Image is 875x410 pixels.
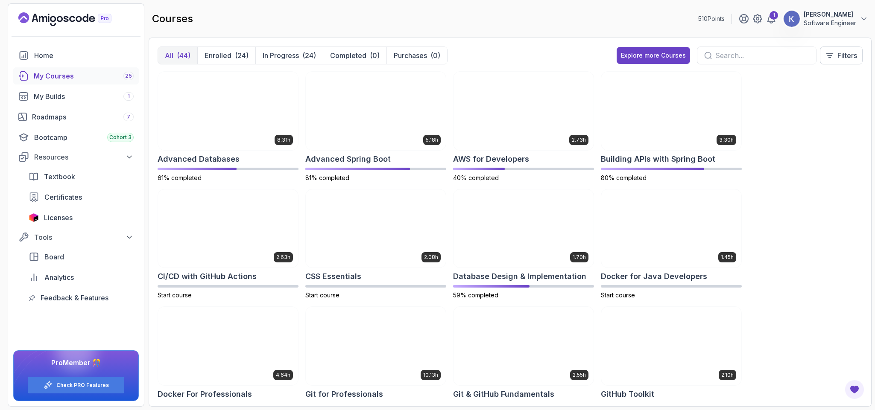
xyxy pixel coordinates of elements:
h2: AWS for Developers [453,153,529,165]
p: 5.18h [426,137,438,143]
div: (24) [302,50,316,61]
a: Landing page [18,12,131,26]
img: AWS for Developers card [454,72,594,150]
img: user profile image [784,11,800,27]
a: home [13,47,139,64]
p: 10.13h [423,372,438,378]
p: 510 Points [698,15,725,23]
a: 1 [766,14,776,24]
img: Git for Professionals card [306,307,446,385]
p: 2.63h [276,254,290,261]
span: Licenses [44,212,73,223]
img: GitHub Toolkit card [601,307,741,385]
img: Docker for Java Developers card [601,189,741,268]
div: My Builds [34,91,134,102]
p: 1.45h [721,254,734,261]
a: Database Design & Implementation card1.70hDatabase Design & Implementation59% completed [453,189,594,300]
span: 81% completed [305,174,349,181]
a: licenses [23,209,139,226]
h2: Advanced Databases [158,153,240,165]
button: Purchases(0) [386,47,447,64]
span: 59% completed [453,291,498,299]
a: Check PRO Features [56,382,109,389]
div: Roadmaps [32,112,134,122]
span: 7 [127,113,130,120]
div: (44) [177,50,190,61]
span: 1 [128,93,130,100]
span: Start course [305,291,339,299]
button: Resources [13,149,139,165]
h2: Advanced Spring Boot [305,153,391,165]
div: (0) [430,50,440,61]
p: Filters [837,50,857,61]
a: board [23,248,139,265]
span: Certificates [44,192,82,202]
a: roadmaps [13,108,139,125]
h2: GitHub Toolkit [601,388,654,400]
img: Git & GitHub Fundamentals card [454,307,594,385]
button: Tools [13,230,139,245]
div: Resources [34,152,134,162]
button: Filters [820,47,863,64]
div: 1 [770,11,778,20]
a: analytics [23,269,139,286]
a: bootcamp [13,129,139,146]
a: Advanced Spring Boot card5.18hAdvanced Spring Boot81% completed [305,71,446,182]
img: jetbrains icon [29,213,39,222]
img: Advanced Databases card [158,72,298,150]
p: Purchases [394,50,427,61]
a: Advanced Databases card8.31hAdvanced Databases61% completed [158,71,298,182]
p: Software Engineer [804,19,856,27]
img: Advanced Spring Boot card [306,72,446,150]
button: In Progress(24) [255,47,323,64]
div: (0) [370,50,380,61]
button: Open Feedback Button [844,379,865,400]
p: 2.10h [721,372,734,378]
p: 2.08h [424,254,438,261]
a: builds [13,88,139,105]
span: Textbook [44,172,75,182]
h2: Database Design & Implementation [453,270,586,282]
p: [PERSON_NAME] [804,10,856,19]
button: Completed(0) [323,47,386,64]
h2: Git & GitHub Fundamentals [453,388,554,400]
p: 8.31h [277,137,290,143]
button: user profile image[PERSON_NAME]Software Engineer [783,10,868,27]
h2: Docker for Java Developers [601,270,707,282]
span: 61% completed [158,174,202,181]
span: Feedback & Features [41,293,108,303]
span: 80% completed [601,174,647,181]
div: (24) [235,50,249,61]
a: textbook [23,168,139,185]
a: Building APIs with Spring Boot card3.30hBuilding APIs with Spring Boot80% completed [601,71,742,182]
p: In Progress [263,50,299,61]
a: courses [13,67,139,84]
a: feedback [23,289,139,306]
input: Search... [715,50,809,61]
a: AWS for Developers card2.73hAWS for Developers40% completed [453,71,594,182]
button: Explore more Courses [617,47,690,64]
img: Building APIs with Spring Boot card [601,72,741,150]
div: Explore more Courses [621,51,686,60]
img: CI/CD with GitHub Actions card [158,189,298,268]
span: Cohort 3 [109,134,132,141]
h2: Git for Professionals [305,388,383,400]
h2: courses [152,12,193,26]
span: Analytics [44,272,74,282]
p: 2.55h [573,372,586,378]
a: certificates [23,189,139,206]
div: Home [34,50,134,61]
span: 40% completed [453,174,499,181]
p: 2.73h [572,137,586,143]
button: Check PRO Features [27,376,125,394]
div: My Courses [34,71,134,81]
p: Enrolled [205,50,231,61]
div: Bootcamp [34,132,134,142]
p: Completed [330,50,366,61]
p: 4.64h [276,372,290,378]
h2: Building APIs with Spring Boot [601,153,715,165]
h2: Docker For Professionals [158,388,252,400]
h2: CSS Essentials [305,270,361,282]
span: Start course [601,291,635,299]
